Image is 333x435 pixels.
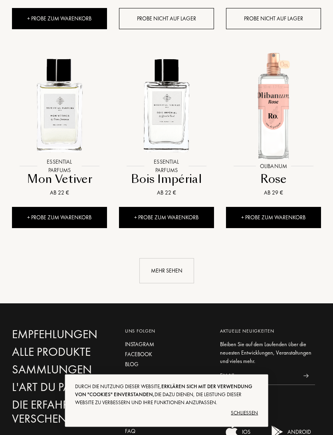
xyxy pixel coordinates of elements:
a: Empfehlungen [12,328,107,342]
div: Uns folgen [125,328,208,335]
div: + Probe zum Warenkorb [226,207,321,229]
div: Probe nicht auf Lager [119,8,214,30]
div: Probe nicht auf Lager [226,8,321,30]
a: Sammlungen [12,363,107,377]
div: Mehr sehen [139,259,194,284]
a: Instagram [125,341,208,349]
div: Aktuelle Neuigkeiten [220,328,315,335]
div: Ab 22 € [122,189,211,197]
img: news_send.svg [303,374,309,378]
img: Mon Vetiver Essential Parfums [6,52,113,160]
div: Ab 29 € [229,189,318,197]
div: Ab 22 € [15,189,104,197]
input: Email [220,367,297,385]
a: Die Erfahrung verschenken [12,398,107,426]
a: Bois Impérial Essential ParfumsEssential ParfumsBois ImpérialAb 22 € [119,44,214,207]
div: Bois Impérial [122,172,211,187]
span: erklären sich mit der Verwendung von "Cookies" einverstanden, [75,383,252,398]
a: Blog [125,361,208,369]
a: Rose OlibanumOlibanumRoseAb 29 € [226,44,321,207]
a: Facebook [125,351,208,359]
a: Mon Vetiver Essential ParfumsEssential ParfumsMon VetiverAb 22 € [12,44,107,207]
div: + Probe zum Warenkorb [119,207,214,229]
div: Mon Vetiver [15,172,104,187]
div: Durch die Nutzung dieser Website, die dazu dienen, die Leistung dieser Website zu verbessern und ... [75,383,258,407]
img: Bois Impérial Essential Parfums [113,52,220,160]
div: Schließen [75,407,258,419]
div: + Probe zum Warenkorb [12,207,107,229]
div: Bleiben Sie auf dem Laufenden über die neuesten Entwicklungen, Veranstaltungen und vieles mehr. [220,341,315,366]
a: Alle Produkte [12,345,107,359]
a: L'Art du Parfum [12,381,107,395]
div: + Probe zum Warenkorb [12,8,107,30]
div: Rose [229,172,318,187]
img: Rose Olibanum [220,52,327,160]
